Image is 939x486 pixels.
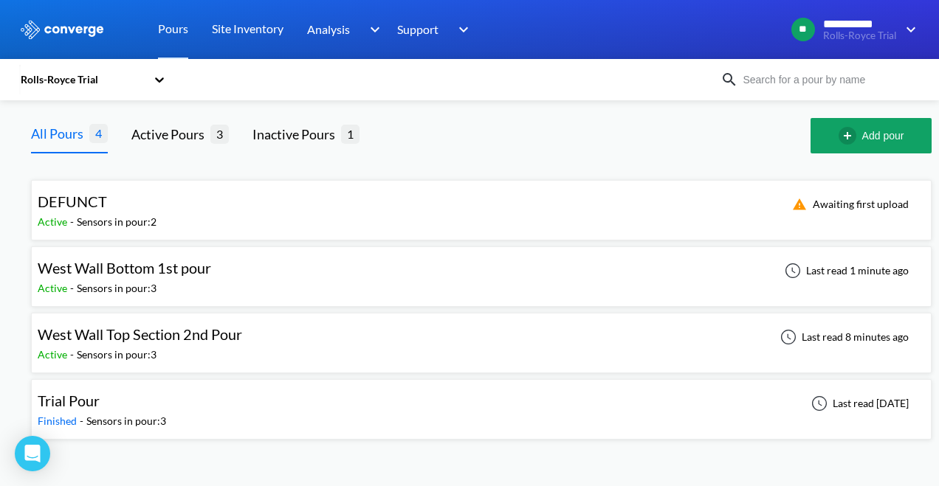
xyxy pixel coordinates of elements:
img: logo_ewhite.svg [19,20,105,39]
a: West Wall Bottom 1st pourActive-Sensors in pour:3Last read 1 minute ago [31,263,932,276]
div: Sensors in pour: 3 [86,413,166,429]
button: Add pour [811,118,932,153]
span: - [80,414,86,427]
span: Active [38,215,70,228]
div: Sensors in pour: 3 [77,280,156,296]
a: DEFUNCTActive-Sensors in pour:2Awaiting first upload [31,197,932,209]
span: Rolls-Royce Trial [823,30,896,41]
a: Trial PourFinished-Sensors in pour:3Last read [DATE] [31,396,932,409]
div: Open Intercom Messenger [15,436,50,471]
span: - [70,215,77,228]
div: Last read [DATE] [803,395,913,412]
span: - [70,348,77,361]
div: Awaiting first upload [783,195,913,213]
span: Trial Pour [38,392,100,409]
span: Support [397,20,438,38]
div: Active Pours [131,124,210,145]
span: 1 [341,125,360,143]
span: Finished [38,414,80,427]
div: All Pours [31,123,89,144]
div: Sensors in pour: 2 [77,214,156,230]
span: 4 [89,124,108,142]
div: Last read 1 minute ago [777,262,913,280]
img: downArrow.svg [896,21,920,38]
span: 3 [210,125,229,143]
span: Active [38,282,70,294]
img: downArrow.svg [360,21,384,38]
span: DEFUNCT [38,192,107,210]
a: West Wall Top Section 2nd PourActive-Sensors in pour:3Last read 8 minutes ago [31,330,932,342]
span: West Wall Top Section 2nd Pour [38,325,242,343]
div: Last read 8 minutes ago [772,328,913,346]
span: West Wall Bottom 1st pour [38,259,211,277]
span: Analysis [307,20,350,38]
span: Active [38,348,70,361]
div: Inactive Pours [252,124,341,145]
div: Sensors in pour: 3 [77,347,156,363]
img: icon-search.svg [720,71,738,88]
img: add-circle-outline.svg [839,127,862,145]
div: Rolls-Royce Trial [19,72,146,88]
span: - [70,282,77,294]
input: Search for a pour by name [738,72,917,88]
img: downArrow.svg [449,21,472,38]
